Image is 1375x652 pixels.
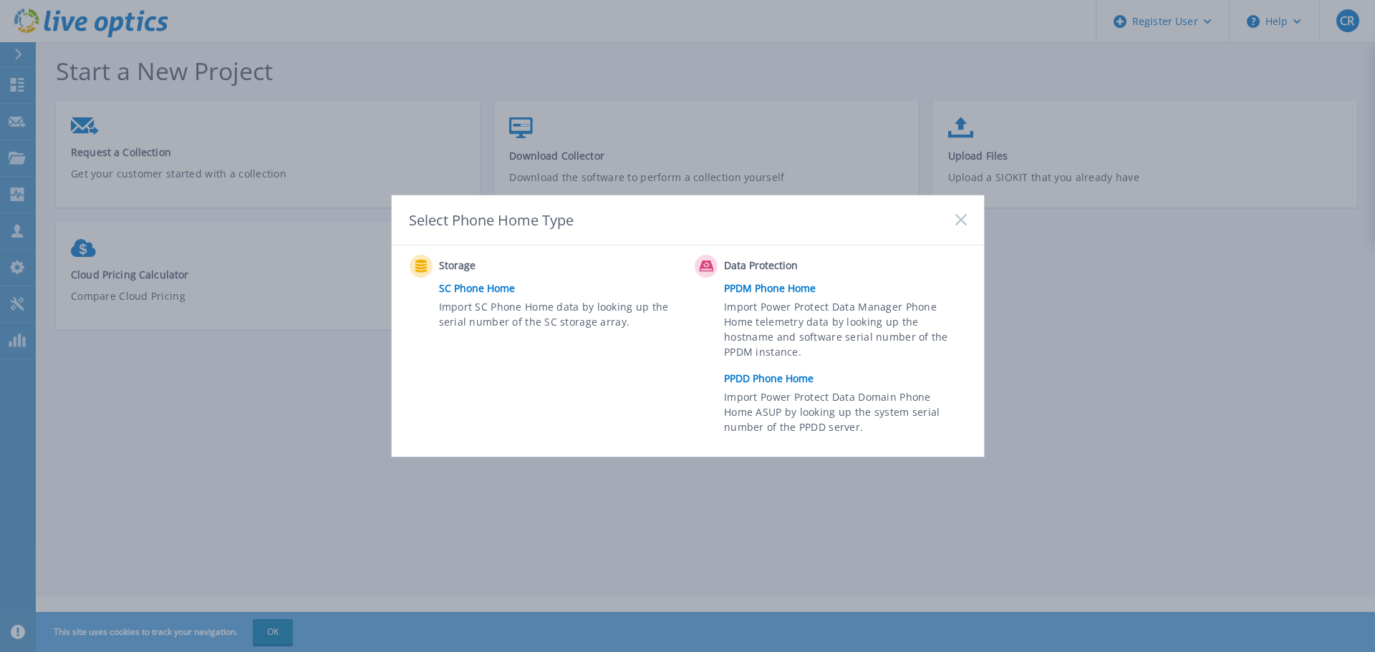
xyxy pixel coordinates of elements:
span: Import SC Phone Home data by looking up the serial number of the SC storage array. [439,299,677,332]
span: Data Protection [724,258,867,275]
a: SC Phone Home [439,278,688,299]
div: Select Phone Home Type [409,210,575,230]
span: Import Power Protect Data Manager Phone Home telemetry data by looking up the hostname and softwa... [724,299,962,365]
a: PPDD Phone Home [724,368,973,389]
span: Storage [439,258,582,275]
span: Import Power Protect Data Domain Phone Home ASUP by looking up the system serial number of the PP... [724,389,962,439]
a: PPDM Phone Home [724,278,973,299]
